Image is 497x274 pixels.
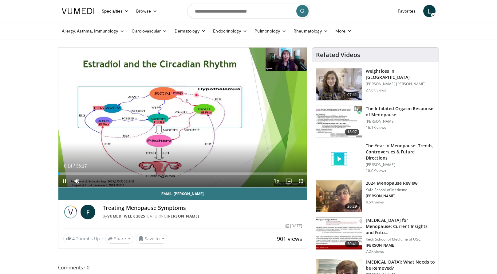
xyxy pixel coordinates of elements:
h4: Treating Menopause Symptoms [103,205,302,211]
span: Comments 0 [58,264,308,272]
p: 27.6K views [366,88,386,93]
a: The Year in Menopause: Trends, Controversies & Future Directions [PERSON_NAME] 10.0K views [316,143,435,175]
a: Specialties [98,5,133,17]
p: 16.1K views [366,125,386,130]
span: 20:29 [345,203,360,210]
a: F [81,205,95,219]
img: VuMedi Logo [62,8,94,14]
span: 36:17 [76,164,87,168]
img: Vumedi Week 2025 [63,205,78,219]
h3: The Year in Menopause: Trends, Controversies & Future Directions [366,143,435,161]
span: 30:41 [345,241,360,247]
a: [PERSON_NAME] [167,214,199,219]
a: Browse [132,5,161,17]
span: 4 [72,236,75,241]
button: Save to [136,234,167,244]
p: 7.2K views [366,249,384,254]
input: Search topics, interventions [187,4,310,18]
p: [PERSON_NAME] [366,243,435,248]
h3: [MEDICAL_DATA]: What Needs to be Removed? [366,259,435,271]
span: 18:07 [345,129,360,135]
a: Rheumatology [290,25,332,37]
a: 18:07 The Inhibited Orgasm Response of Menopause [PERSON_NAME] 16.1K views [316,106,435,138]
h3: Weightloss in [GEOGRAPHIC_DATA] [366,68,435,80]
button: Share [105,234,134,244]
p: [PERSON_NAME] [PERSON_NAME] [366,82,435,87]
a: Allergy, Asthma, Immunology [58,25,128,37]
img: 283c0f17-5e2d-42ba-a87c-168d447cdba4.150x105_q85_crop-smart_upscale.jpg [316,106,362,138]
p: [PERSON_NAME] [366,162,435,167]
button: Pause [58,175,71,187]
p: [PERSON_NAME] [366,194,417,199]
button: Enable picture-in-picture mode [282,175,295,187]
video-js: Video Player [58,48,307,187]
img: 47271b8a-94f4-49c8-b914-2a3d3af03a9e.150x105_q85_crop-smart_upscale.jpg [316,218,362,249]
button: Mute [71,175,83,187]
span: / [74,164,75,168]
h3: [MEDICAL_DATA] for Menopause: Current Insights and Futu… [366,217,435,236]
a: 07:41 Weightloss in [GEOGRAPHIC_DATA] [PERSON_NAME] [PERSON_NAME] 27.6K views [316,68,435,101]
h3: 2024 Menopause Review [366,180,417,186]
span: 07:41 [345,92,360,98]
h3: The Inhibited Orgasm Response of Menopause [366,106,435,118]
a: Pulmonology [251,25,290,37]
a: 20:29 2024 Menopause Review Yale School of Medicine [PERSON_NAME] 4.5K views [316,180,435,213]
span: 901 views [277,235,302,242]
p: 10.0K views [366,168,386,173]
a: 4 Thumbs Up [63,234,103,243]
div: By FEATURING [103,214,302,219]
a: L [423,5,436,17]
img: video_placeholder_short.svg [316,143,362,175]
p: [PERSON_NAME] [366,119,435,124]
a: Favorites [394,5,420,17]
a: Email [PERSON_NAME] [58,187,307,200]
h4: Related Videos [316,51,360,59]
img: 9983fed1-7565-45be-8934-aef1103ce6e2.150x105_q85_crop-smart_upscale.jpg [316,68,362,100]
a: Endocrinology [209,25,251,37]
img: 692f135d-47bd-4f7e-b54d-786d036e68d3.150x105_q85_crop-smart_upscale.jpg [316,180,362,212]
a: More [332,25,355,37]
span: 0:14 [64,164,72,168]
a: 30:41 [MEDICAL_DATA] for Menopause: Current Insights and Futu… Keck School of Medicine of USC [PE... [316,217,435,254]
a: Vumedi Week 2025 [107,214,145,219]
button: Fullscreen [295,175,307,187]
button: Playback Rate [270,175,282,187]
div: [DATE] [286,223,302,229]
a: Cardiovascular [128,25,171,37]
a: Dermatology [171,25,210,37]
p: Yale School of Medicine [366,187,417,192]
p: Keck School of Medicine of USC [366,237,435,242]
p: 4.5K views [366,200,384,205]
div: Progress Bar [58,172,307,175]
